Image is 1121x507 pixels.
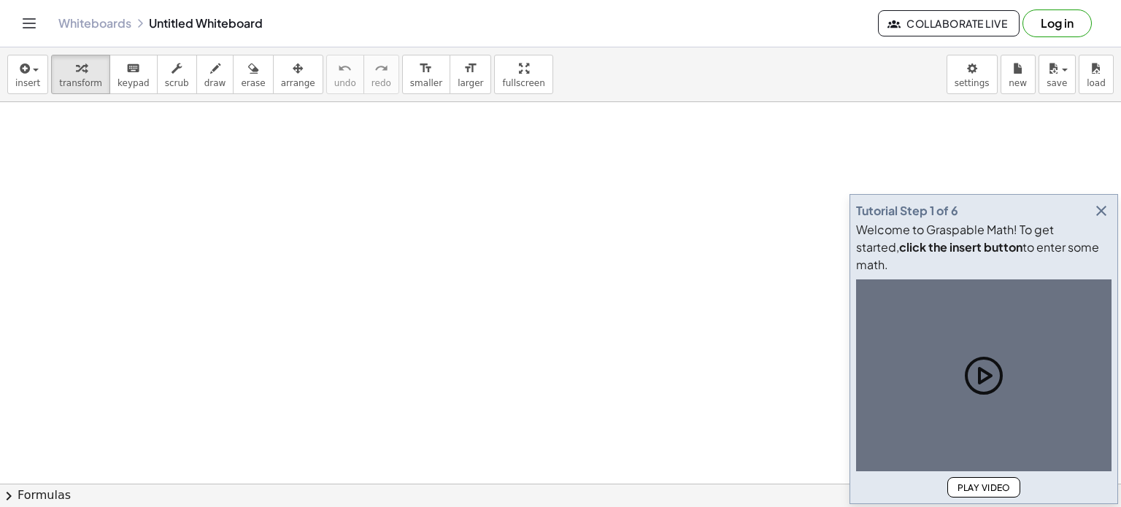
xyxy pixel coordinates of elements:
[899,239,1022,255] b: click the insert button
[402,55,450,94] button: format_sizesmaller
[118,78,150,88] span: keypad
[1009,78,1027,88] span: new
[326,55,364,94] button: undoundo
[856,221,1112,274] div: Welcome to Graspable Math! To get started, to enter some math.
[58,16,131,31] a: Whiteboards
[890,17,1007,30] span: Collaborate Live
[878,10,1020,36] button: Collaborate Live
[363,55,399,94] button: redoredo
[1001,55,1036,94] button: new
[955,78,990,88] span: settings
[233,55,273,94] button: erase
[338,60,352,77] i: undo
[1087,78,1106,88] span: load
[458,78,483,88] span: larger
[502,78,544,88] span: fullscreen
[856,202,958,220] div: Tutorial Step 1 of 6
[126,60,140,77] i: keyboard
[947,477,1020,498] button: Play Video
[157,55,197,94] button: scrub
[273,55,323,94] button: arrange
[410,78,442,88] span: smaller
[371,78,391,88] span: redo
[494,55,552,94] button: fullscreen
[1079,55,1114,94] button: load
[947,55,998,94] button: settings
[165,78,189,88] span: scrub
[334,78,356,88] span: undo
[109,55,158,94] button: keyboardkeypad
[204,78,226,88] span: draw
[59,78,102,88] span: transform
[1022,9,1092,37] button: Log in
[450,55,491,94] button: format_sizelarger
[241,78,265,88] span: erase
[18,12,41,35] button: Toggle navigation
[51,55,110,94] button: transform
[7,55,48,94] button: insert
[374,60,388,77] i: redo
[196,55,234,94] button: draw
[15,78,40,88] span: insert
[957,482,1011,493] span: Play Video
[1047,78,1067,88] span: save
[281,78,315,88] span: arrange
[419,60,433,77] i: format_size
[463,60,477,77] i: format_size
[1039,55,1076,94] button: save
